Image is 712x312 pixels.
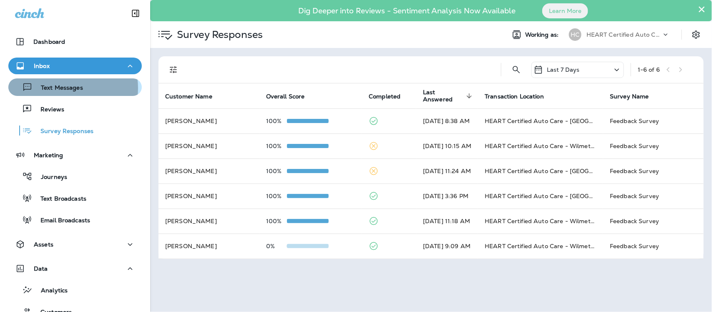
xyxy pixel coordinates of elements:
[33,287,68,295] p: Analytics
[33,38,65,45] p: Dashboard
[34,241,53,248] p: Assets
[165,93,223,100] span: Customer Name
[8,78,142,96] button: Text Messages
[698,3,706,16] button: Close
[603,184,704,209] td: Feedback Survey
[542,3,588,18] button: Learn More
[416,108,478,133] td: [DATE] 8:38 AM
[603,133,704,159] td: Feedback Survey
[423,89,475,103] span: Last Answered
[603,234,704,259] td: Feedback Survey
[416,133,478,159] td: [DATE] 10:15 AM
[416,159,478,184] td: [DATE] 11:24 AM
[603,159,704,184] td: Feedback Survey
[478,209,603,234] td: HEART Certified Auto Care - Wilmette
[274,10,540,12] p: Dig Deeper into Reviews - Sentiment Analysis Now Available
[266,93,316,100] span: Overall Score
[416,184,478,209] td: [DATE] 3:36 PM
[266,168,287,174] p: 100%
[32,217,90,225] p: Email Broadcasts
[8,211,142,229] button: Email Broadcasts
[603,209,704,234] td: Feedback Survey
[266,118,287,124] p: 100%
[32,195,86,203] p: Text Broadcasts
[8,236,142,253] button: Assets
[569,28,581,41] div: HC
[8,281,142,299] button: Analytics
[266,193,287,199] p: 100%
[266,143,287,149] p: 100%
[586,31,662,38] p: HEART Certified Auto Care
[638,66,660,73] div: 1 - 6 of 6
[32,128,93,136] p: Survey Responses
[159,184,259,209] td: [PERSON_NAME]
[33,84,83,92] p: Text Messages
[416,234,478,259] td: [DATE] 9:09 AM
[266,243,287,249] p: 0%
[159,108,259,133] td: [PERSON_NAME]
[34,265,48,272] p: Data
[34,63,50,69] p: Inbox
[610,93,649,100] span: Survey Name
[508,61,525,78] button: Search Survey Responses
[165,93,212,100] span: Customer Name
[8,168,142,185] button: Journeys
[478,159,603,184] td: HEART Certified Auto Care - [GEOGRAPHIC_DATA]
[174,28,263,41] p: Survey Responses
[32,106,64,114] p: Reviews
[485,93,555,100] span: Transaction Location
[34,152,63,159] p: Marketing
[8,58,142,74] button: Inbox
[478,184,603,209] td: HEART Certified Auto Care - [GEOGRAPHIC_DATA]
[266,218,287,224] p: 100%
[525,31,561,38] span: Working as:
[423,89,464,103] span: Last Answered
[369,93,400,100] span: Completed
[159,133,259,159] td: [PERSON_NAME]
[369,93,411,100] span: Completed
[8,33,142,50] button: Dashboard
[689,27,704,42] button: Settings
[603,108,704,133] td: Feedback Survey
[478,108,603,133] td: HEART Certified Auto Care - [GEOGRAPHIC_DATA]
[610,93,660,100] span: Survey Name
[478,133,603,159] td: HEART Certified Auto Care - Wilmette
[159,234,259,259] td: [PERSON_NAME]
[8,189,142,207] button: Text Broadcasts
[478,234,603,259] td: HEART Certified Auto Care - Wilmette
[8,100,142,118] button: Reviews
[159,209,259,234] td: [PERSON_NAME]
[159,159,259,184] td: [PERSON_NAME]
[8,122,142,139] button: Survey Responses
[547,66,580,73] p: Last 7 Days
[266,93,305,100] span: Overall Score
[33,174,67,181] p: Journeys
[8,260,142,277] button: Data
[8,147,142,164] button: Marketing
[485,93,544,100] span: Transaction Location
[165,61,182,78] button: Filters
[416,209,478,234] td: [DATE] 11:18 AM
[124,5,147,22] button: Collapse Sidebar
